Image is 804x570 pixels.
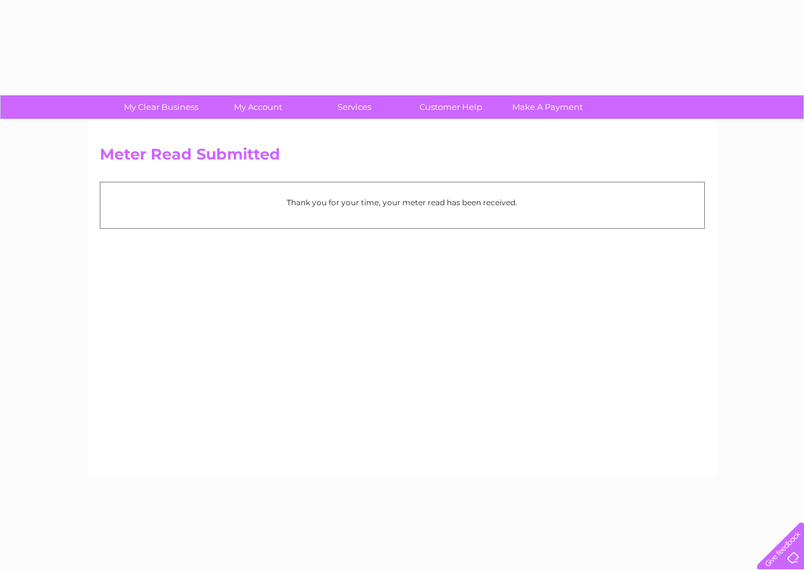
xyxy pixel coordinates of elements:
[302,95,407,119] a: Services
[495,95,600,119] a: Make A Payment
[205,95,310,119] a: My Account
[109,95,214,119] a: My Clear Business
[100,146,705,170] h2: Meter Read Submitted
[399,95,503,119] a: Customer Help
[107,196,698,208] p: Thank you for your time, your meter read has been received.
